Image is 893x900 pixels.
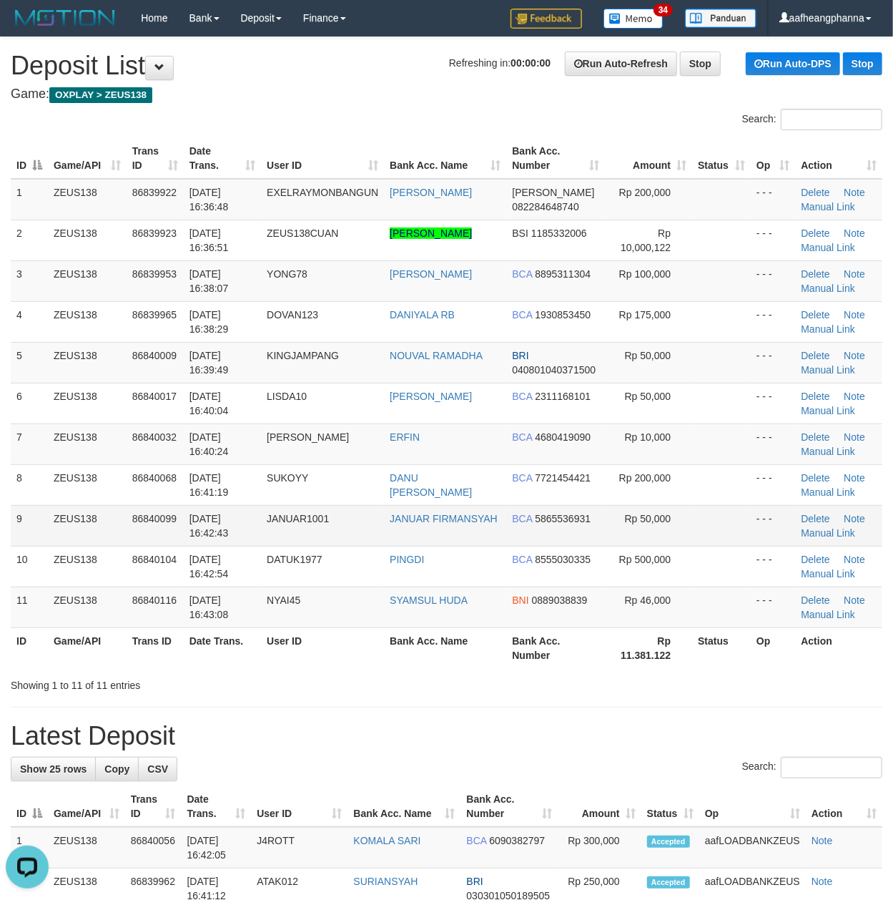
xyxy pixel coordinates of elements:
span: EXELRAYMONBANGUN [267,187,378,198]
span: [DATE] 16:36:48 [189,187,229,212]
span: BRI [512,350,528,361]
td: 9 [11,505,48,546]
span: Copy 5865536931 to clipboard [535,513,591,524]
a: Note [844,472,865,484]
span: KINGJAMPANG [267,350,339,361]
span: DOVAN123 [267,309,318,321]
span: [PERSON_NAME] [267,431,349,443]
th: Status: activate to sort column ascending [641,786,699,827]
td: ZEUS138 [48,464,127,505]
span: DATUK1977 [267,554,322,565]
span: [DATE] 16:41:19 [189,472,229,498]
span: 86839923 [132,228,177,239]
span: [DATE] 16:39:49 [189,350,229,376]
th: Trans ID: activate to sort column ascending [127,138,184,179]
td: 1 [11,827,48,869]
td: - - - [751,220,795,260]
span: 86840104 [132,554,177,565]
span: JANUAR1001 [267,513,329,524]
th: ID [11,627,48,668]
a: Note [844,431,865,443]
a: [PERSON_NAME] [390,391,472,402]
a: Manual Link [801,283,856,294]
td: - - - [751,505,795,546]
button: Open LiveChat chat widget [6,6,49,49]
span: [DATE] 16:42:54 [189,554,229,579]
a: Delete [801,513,830,524]
td: ZEUS138 [48,587,127,627]
th: ID: activate to sort column descending [11,786,48,827]
td: - - - [751,464,795,505]
th: Op [751,627,795,668]
span: YONG78 [267,268,307,280]
a: Manual Link [801,242,856,253]
img: Feedback.jpg [510,9,582,29]
span: Copy 8555030335 to clipboard [535,554,591,565]
a: DANU [PERSON_NAME] [390,472,472,498]
input: Search: [781,757,882,778]
span: Copy 0889038839 to clipboard [532,595,588,606]
span: Copy 6090382797 to clipboard [489,835,545,846]
th: ID: activate to sort column descending [11,138,48,179]
th: Bank Acc. Number [506,627,605,668]
td: 8 [11,464,48,505]
h1: Deposit List [11,52,882,80]
td: ZEUS138 [48,260,127,301]
a: Delete [801,187,830,198]
th: Status: activate to sort column ascending [692,138,751,179]
td: Rp 300,000 [558,827,641,869]
td: ZEUS138 [48,342,127,383]
a: Stop [680,52,721,76]
th: Op: activate to sort column ascending [699,786,806,827]
span: BSI [512,228,528,239]
th: Trans ID: activate to sort column ascending [125,786,182,827]
span: Rp 10,000 [625,431,671,443]
span: Copy 8895311304 to clipboard [535,268,591,280]
span: [DATE] 16:40:04 [189,391,229,416]
a: Note [811,876,833,887]
a: Note [844,228,865,239]
a: Manual Link [801,486,856,498]
label: Search: [742,757,882,778]
td: [DATE] 16:42:05 [181,827,251,869]
span: [PERSON_NAME] [512,187,594,198]
span: CSV [147,763,168,775]
span: Rp 50,000 [625,350,671,361]
a: Note [844,554,865,565]
th: Game/API [48,627,127,668]
th: Bank Acc. Name: activate to sort column ascending [384,138,506,179]
td: ZEUS138 [48,301,127,342]
th: Date Trans. [184,627,261,668]
img: panduan.png [685,9,756,28]
span: Show 25 rows [20,763,87,775]
span: Rp 200,000 [619,472,671,484]
td: ZEUS138 [48,505,127,546]
th: Status [692,627,751,668]
div: Showing 1 to 11 of 11 entries [11,672,361,693]
span: Rp 50,000 [625,513,671,524]
span: Copy 1930853450 to clipboard [535,309,591,321]
span: [DATE] 16:36:51 [189,228,229,253]
a: Manual Link [801,527,856,539]
span: Copy 1185332006 to clipboard [531,228,587,239]
span: Copy 2311168101 to clipboard [535,391,591,402]
th: Action: activate to sort column ascending [796,138,883,179]
span: 86839965 [132,309,177,321]
a: Note [844,187,865,198]
span: 34 [653,4,673,16]
span: Copy 7721454421 to clipboard [535,472,591,484]
th: Bank Acc. Name: activate to sort column ascending [347,786,460,827]
span: 86840099 [132,513,177,524]
span: BCA [512,554,532,565]
a: SURIANSYAH [353,876,418,887]
span: [DATE] 16:38:07 [189,268,229,294]
span: ZEUS138CUAN [267,228,338,239]
td: 7 [11,424,48,464]
span: [DATE] 16:42:43 [189,513,229,539]
a: Delete [801,268,830,280]
span: Refreshing in: [449,57,551,69]
a: Delete [801,431,830,443]
td: 2 [11,220,48,260]
a: Manual Link [801,568,856,579]
a: Delete [801,391,830,402]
